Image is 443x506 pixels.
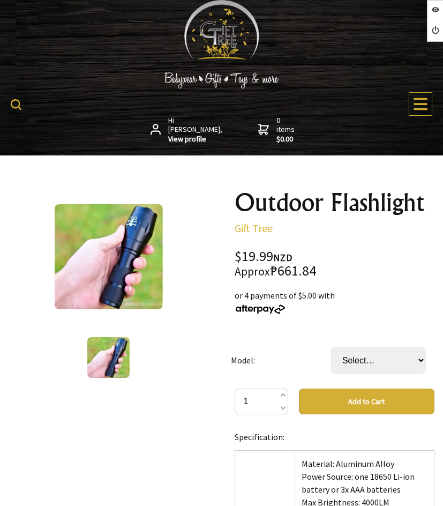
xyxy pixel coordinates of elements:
img: product search [11,99,21,110]
p: Specification: [235,430,435,443]
img: Babywear - Gifts - Toys & more [141,72,302,88]
div: $19.99 ₱661.84 [235,250,435,278]
a: 0 items$0.00 [258,116,297,144]
img: Outdoor Flashlight [87,337,130,378]
a: Hi [PERSON_NAME],View profile [151,116,224,144]
span: 0 items [276,115,297,144]
small: Approx [235,264,270,279]
strong: View profile [168,135,223,144]
strong: $0.00 [276,135,297,144]
span: Hi [PERSON_NAME], [168,116,223,144]
img: Afterpay [235,304,286,314]
span: NZD [273,251,292,264]
td: Model: [231,332,331,389]
button: Add to Cart [299,389,435,414]
div: or 4 payments of $5.00 with [235,289,435,315]
img: Outdoor Flashlight [55,204,163,309]
h1: Outdoor Flashlight [235,190,435,215]
a: Gift Tree [235,221,273,235]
